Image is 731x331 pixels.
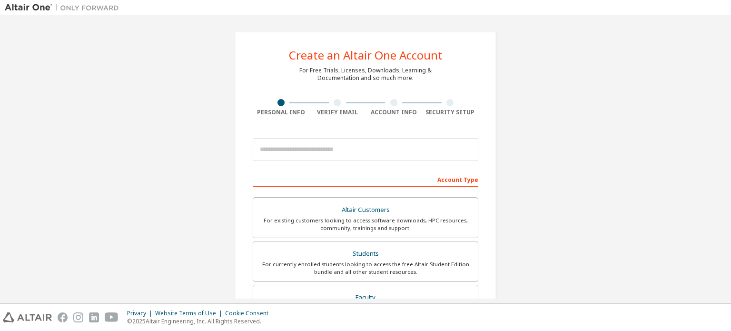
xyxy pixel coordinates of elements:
div: Account Info [365,109,422,116]
div: For existing customers looking to access software downloads, HPC resources, community, trainings ... [259,217,472,232]
img: youtube.svg [105,312,119,322]
p: © 2025 Altair Engineering, Inc. All Rights Reserved. [127,317,274,325]
div: Students [259,247,472,261]
div: Security Setup [422,109,479,116]
div: Altair Customers [259,203,472,217]
img: facebook.svg [58,312,68,322]
img: linkedin.svg [89,312,99,322]
div: Website Terms of Use [155,310,225,317]
div: Cookie Consent [225,310,274,317]
div: Verify Email [309,109,366,116]
div: Privacy [127,310,155,317]
div: Faculty [259,291,472,304]
div: For Free Trials, Licenses, Downloads, Learning & Documentation and so much more. [299,67,432,82]
div: Personal Info [253,109,309,116]
img: Altair One [5,3,124,12]
div: Create an Altair One Account [289,50,443,61]
div: For currently enrolled students looking to access the free Altair Student Edition bundle and all ... [259,261,472,276]
div: Account Type [253,171,478,187]
img: instagram.svg [73,312,83,322]
img: altair_logo.svg [3,312,52,322]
